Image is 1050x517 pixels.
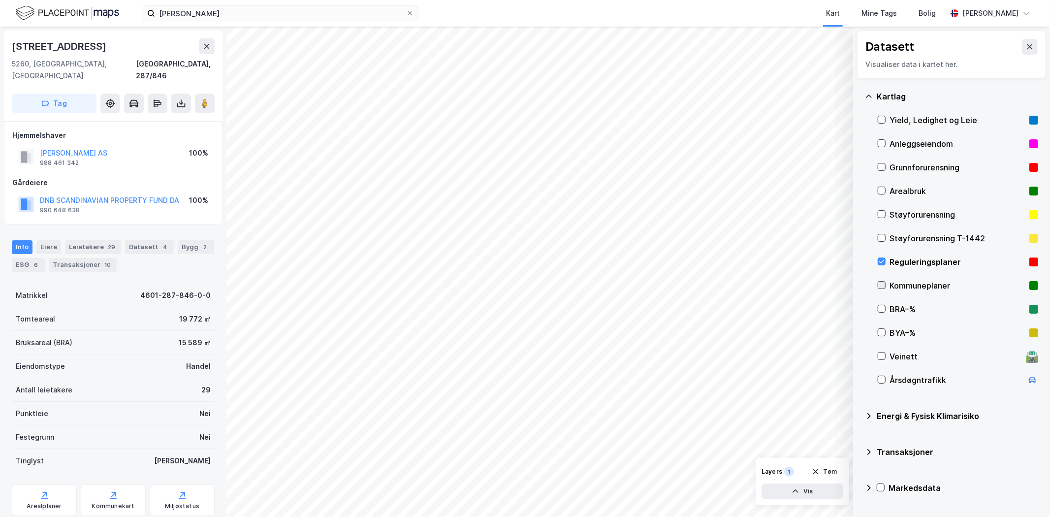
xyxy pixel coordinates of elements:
div: Markedsdata [889,482,1038,494]
div: Anleggseiendom [890,138,1025,150]
div: Arealplaner [27,502,62,510]
div: Datasett [865,39,914,55]
div: Kartlag [877,91,1038,102]
div: 🛣️ [1026,350,1039,363]
div: Datasett [125,240,174,254]
div: Nei [199,431,211,443]
button: Tøm [805,464,843,480]
div: Matrikkel [16,290,48,301]
input: Søk på adresse, matrikkel, gårdeiere, leietakere eller personer [155,6,406,21]
div: Tomteareal [16,313,55,325]
div: Layers [762,468,782,476]
div: [GEOGRAPHIC_DATA], 287/846 [136,58,215,82]
div: 2 [200,242,210,252]
div: Antall leietakere [16,384,72,396]
div: [PERSON_NAME] [962,7,1018,19]
div: Handel [186,360,211,372]
div: 10 [102,260,113,270]
div: Grunnforurensning [890,162,1025,173]
div: Eiere [36,240,61,254]
div: 6 [31,260,41,270]
div: Bygg [178,240,214,254]
div: Miljøstatus [165,502,199,510]
div: Støyforurensning T-1442 [890,232,1025,244]
div: Leietakere [65,240,121,254]
button: Vis [762,484,843,499]
div: Info [12,240,32,254]
div: Punktleie [16,408,48,420]
div: Transaksjoner [877,446,1038,458]
div: Nei [199,408,211,420]
div: Mine Tags [861,7,897,19]
div: Arealbruk [890,185,1025,197]
div: [PERSON_NAME] [154,455,211,467]
div: Årsdøgntrafikk [890,374,1022,386]
div: Kontrollprogram for chat [1001,470,1050,517]
div: Kommuneplaner [890,280,1025,291]
div: 100% [189,147,208,159]
div: Kommunekart [92,502,134,510]
button: Tag [12,94,96,113]
div: Bruksareal (BRA) [16,337,72,349]
div: Tinglyst [16,455,44,467]
div: BYA–% [890,327,1025,339]
div: 19 772 ㎡ [179,313,211,325]
div: Yield, Ledighet og Leie [890,114,1025,126]
div: 29 [106,242,117,252]
div: 5260, [GEOGRAPHIC_DATA], [GEOGRAPHIC_DATA] [12,58,136,82]
div: 29 [201,384,211,396]
div: 4601-287-846-0-0 [140,290,211,301]
div: 100% [189,194,208,206]
div: ESG [12,258,45,272]
div: Støyforurensning [890,209,1025,221]
div: 1 [784,467,794,477]
div: 4 [160,242,170,252]
div: Hjemmelshaver [12,129,214,141]
div: Energi & Fysisk Klimarisiko [877,410,1038,422]
div: 988 461 342 [40,159,79,167]
div: Gårdeiere [12,177,214,189]
div: Bolig [919,7,936,19]
div: BRA–% [890,303,1025,315]
div: Transaksjoner [49,258,117,272]
div: 15 589 ㎡ [179,337,211,349]
div: 990 648 638 [40,206,80,214]
div: Eiendomstype [16,360,65,372]
div: Kart [826,7,840,19]
img: logo.f888ab2527a4732fd821a326f86c7f29.svg [16,4,119,22]
div: Reguleringsplaner [890,256,1025,268]
div: [STREET_ADDRESS] [12,38,108,54]
div: Visualiser data i kartet her. [865,59,1038,70]
div: Veinett [890,351,1022,362]
iframe: Chat Widget [1001,470,1050,517]
div: Festegrunn [16,431,54,443]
